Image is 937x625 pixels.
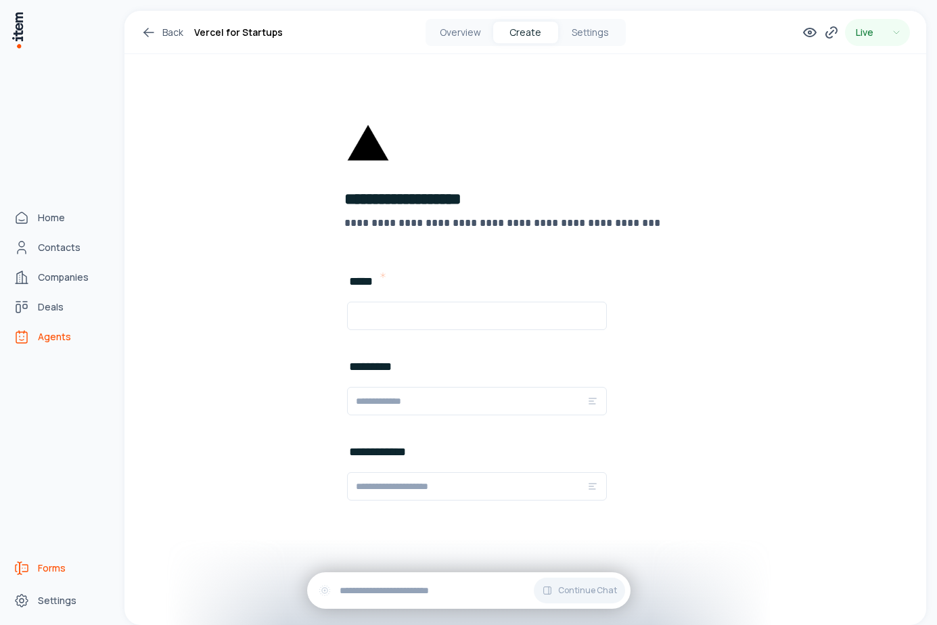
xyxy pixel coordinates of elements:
div: Continue Chat [307,572,631,609]
span: Contacts [38,241,81,254]
span: Forms [38,561,66,575]
a: Back [141,24,183,41]
a: Home [8,204,111,231]
span: Agents [38,330,71,344]
button: Continue Chat [534,578,625,603]
a: Contacts [8,234,111,261]
span: Continue Chat [558,585,617,596]
a: Agents [8,323,111,350]
img: Item Brain Logo [11,11,24,49]
span: Settings [38,594,76,607]
h1: Vercel for Startups [194,24,283,41]
a: Forms [8,555,111,582]
a: Settings [8,587,111,614]
button: Overview [428,22,493,43]
a: Companies [8,264,111,291]
img: Form Logo [344,119,392,166]
button: Settings [558,22,623,43]
button: Create [493,22,558,43]
span: Companies [38,271,89,284]
span: Home [38,211,65,225]
a: deals [8,294,111,321]
span: Deals [38,300,64,314]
